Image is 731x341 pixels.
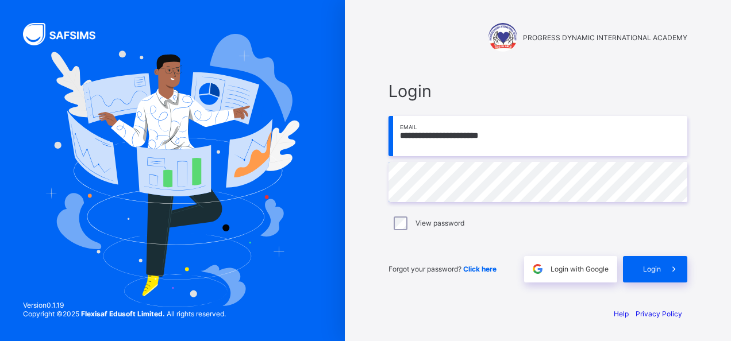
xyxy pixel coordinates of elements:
[415,219,464,227] label: View password
[45,34,299,307] img: Hero Image
[551,265,609,273] span: Login with Google
[388,265,497,273] span: Forgot your password?
[614,309,629,318] a: Help
[531,262,544,276] img: google.396cfc9801f0270233282035f929180a.svg
[523,33,687,42] span: PROGRESS DYNAMIC INTERNATIONAL ACADEMY
[388,81,687,101] span: Login
[643,265,661,273] span: Login
[636,309,682,318] a: Privacy Policy
[81,309,165,318] strong: Flexisaf Edusoft Limited.
[23,301,226,309] span: Version 0.1.19
[23,23,109,45] img: SAFSIMS Logo
[23,309,226,318] span: Copyright © 2025 All rights reserved.
[463,265,497,273] a: Click here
